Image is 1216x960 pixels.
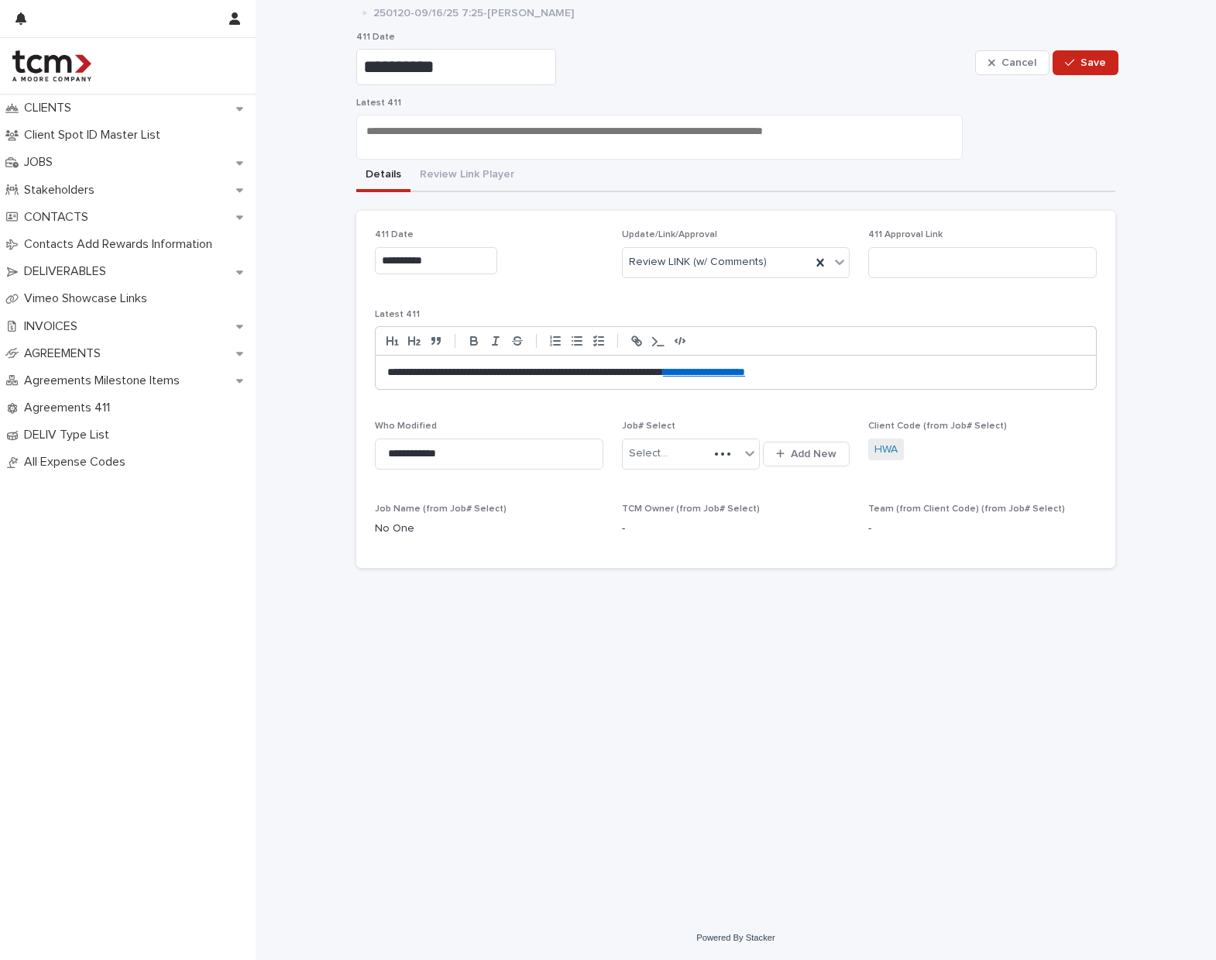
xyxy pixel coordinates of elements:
a: HWA [874,442,898,458]
a: Powered By Stacker [696,933,775,942]
p: Agreements 411 [18,401,122,415]
button: Details [356,160,410,192]
p: Vimeo Showcase Links [18,291,160,306]
p: Client Spot ID Master List [18,128,173,143]
p: CONTACTS [18,210,101,225]
p: - [868,521,1097,537]
button: Cancel [975,50,1049,75]
span: Client Code (from Job# Select) [868,422,1007,431]
img: 4hMmSqQkux38exxPVZHQ [12,50,91,81]
span: Review LINK (w/ Comments) [629,254,767,270]
span: 411 Date [375,230,414,239]
span: Latest 411 [375,310,420,319]
p: DELIV Type List [18,428,122,442]
p: CLIENTS [18,101,84,115]
button: Add New [763,442,850,466]
span: Update/Link/Approval [622,230,717,239]
p: All Expense Codes [18,455,138,470]
p: Stakeholders [18,183,107,198]
p: INVOICES [18,319,90,334]
p: DELIVERABLES [18,264,119,279]
span: Add New [791,449,836,459]
button: Save [1053,50,1118,75]
p: No One [375,521,603,537]
p: Agreements Milestone Items [18,373,192,388]
p: 250120-09/16/25 7:25-[PERSON_NAME] [373,3,574,20]
div: Select... [629,446,668,462]
span: Job Name (from Job# Select) [375,504,507,514]
span: 411 Date [356,33,395,42]
span: Latest 411 [356,98,401,108]
span: Team (from Client Code) (from Job# Select) [868,504,1065,514]
span: 411 Approval Link [868,230,943,239]
p: Contacts Add Rewards Information [18,237,225,252]
button: Review Link Player [410,160,524,192]
span: Save [1080,57,1106,68]
p: - [622,521,850,537]
span: Job# Select [622,422,675,431]
span: Who Modified [375,422,437,431]
span: TCM Owner (from Job# Select) [622,504,760,514]
p: AGREEMENTS [18,346,113,361]
p: JOBS [18,155,65,170]
span: Cancel [1001,57,1036,68]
